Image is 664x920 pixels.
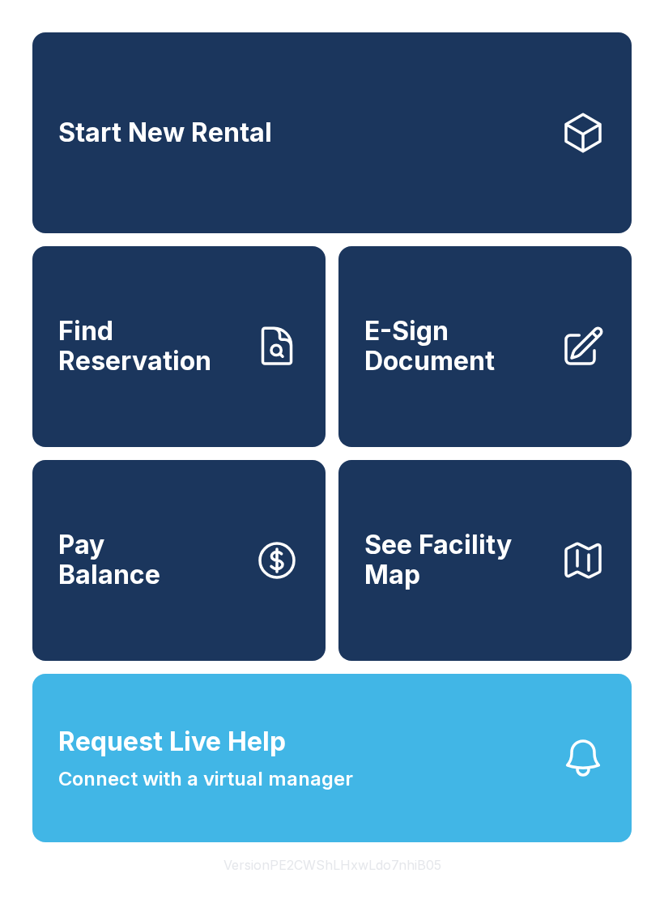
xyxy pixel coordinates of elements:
a: E-Sign Document [338,246,632,447]
span: Start New Rental [58,118,272,148]
span: See Facility Map [364,530,547,590]
a: PayBalance [32,460,326,661]
span: Find Reservation [58,317,241,376]
button: VersionPE2CWShLHxwLdo7nhiB05 [211,842,454,888]
a: Start New Rental [32,32,632,233]
span: Pay Balance [58,530,160,590]
a: Find Reservation [32,246,326,447]
span: E-Sign Document [364,317,547,376]
button: See Facility Map [338,460,632,661]
span: Connect with a virtual manager [58,765,353,794]
button: Request Live HelpConnect with a virtual manager [32,674,632,842]
span: Request Live Help [58,722,286,761]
